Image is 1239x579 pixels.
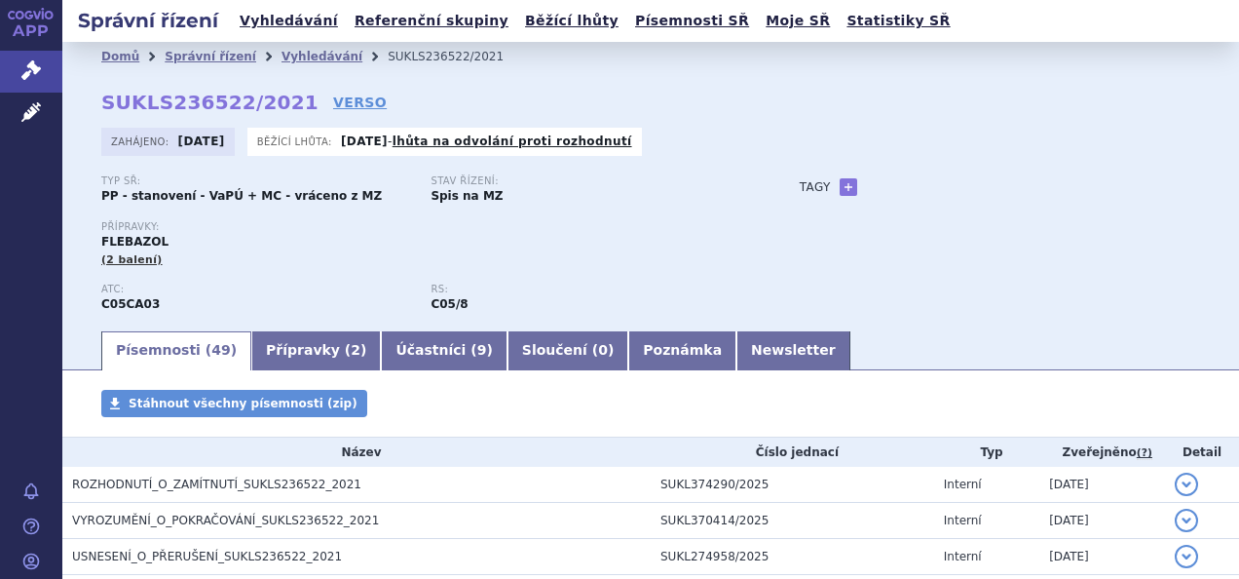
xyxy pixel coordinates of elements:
[101,91,319,114] strong: SUKLS236522/2021
[101,284,411,295] p: ATC:
[934,438,1039,467] th: Typ
[944,478,982,491] span: Interní
[944,550,982,563] span: Interní
[651,503,934,539] td: SUKL370414/2025
[333,93,387,112] a: VERSO
[840,178,857,196] a: +
[651,467,934,503] td: SUKL374290/2025
[211,342,230,358] span: 49
[101,175,411,187] p: Typ SŘ:
[101,390,367,417] a: Stáhnout všechny písemnosti (zip)
[651,539,934,575] td: SUKL274958/2025
[351,342,360,358] span: 2
[165,50,256,63] a: Správní řízení
[431,284,740,295] p: RS:
[251,331,381,370] a: Přípravky (2)
[736,331,850,370] a: Newsletter
[341,135,388,148] strong: [DATE]
[431,189,503,203] strong: Spis na MZ
[72,514,379,527] span: VYROZUMĚNÍ_O_POKRAČOVÁNÍ_SUKLS236522_2021
[282,50,362,63] a: Vyhledávání
[257,134,336,149] span: Běžící lhůta:
[101,331,251,370] a: Písemnosti (49)
[1039,467,1165,503] td: [DATE]
[111,134,172,149] span: Zahájeno:
[477,342,487,358] span: 9
[431,297,468,311] strong: léčivé látky používané u chronické žilní nemoci – bioflavonoidy
[841,8,956,34] a: Statistiky SŘ
[629,8,755,34] a: Písemnosti SŘ
[178,135,225,148] strong: [DATE]
[101,235,169,249] span: FLEBAZOL
[760,8,836,34] a: Moje SŘ
[393,135,632,148] a: lhůta na odvolání proti rozhodnutí
[431,175,740,187] p: Stav řízení:
[1175,545,1198,568] button: detail
[598,342,608,358] span: 0
[349,8,514,34] a: Referenční skupiny
[651,438,934,467] th: Číslo jednací
[72,550,342,563] span: USNESENÍ_O_PŘERUŠENÍ_SUKLS236522_2021
[507,331,628,370] a: Sloučení (0)
[101,297,160,311] strong: DIOSMIN
[1039,438,1165,467] th: Zveřejněno
[62,7,234,34] h2: Správní řízení
[72,478,361,491] span: ROZHODNUTÍ_O_ZAMÍTNUTÍ_SUKLS236522_2021
[234,8,344,34] a: Vyhledávání
[519,8,624,34] a: Běžící lhůty
[101,253,163,266] span: (2 balení)
[101,189,382,203] strong: PP - stanovení - VaPÚ + MC - vráceno z MZ
[62,438,651,467] th: Název
[628,331,736,370] a: Poznámka
[1039,503,1165,539] td: [DATE]
[1039,539,1165,575] td: [DATE]
[944,514,982,527] span: Interní
[1137,446,1152,460] abbr: (?)
[800,175,831,199] h3: Tagy
[388,42,529,71] li: SUKLS236522/2021
[1175,473,1198,496] button: detail
[1175,509,1198,532] button: detail
[101,50,139,63] a: Domů
[381,331,507,370] a: Účastníci (9)
[341,134,632,149] p: -
[101,221,761,233] p: Přípravky:
[129,397,357,410] span: Stáhnout všechny písemnosti (zip)
[1165,438,1239,467] th: Detail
